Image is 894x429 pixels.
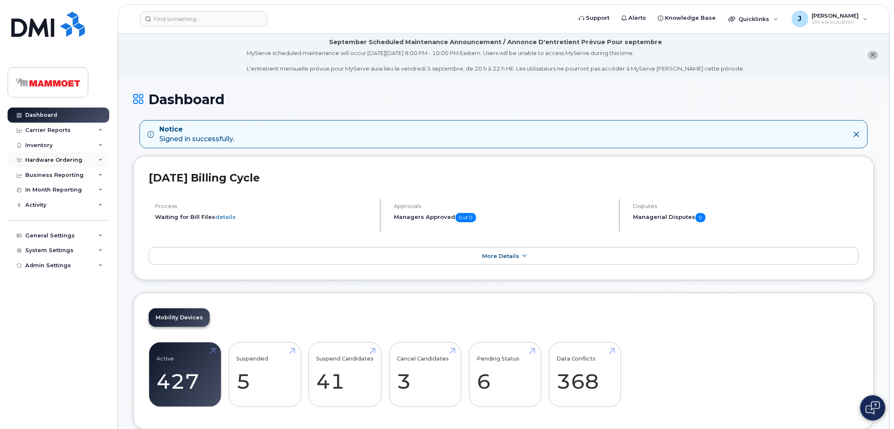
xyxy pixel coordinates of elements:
[155,203,373,209] h4: Process
[159,125,234,144] div: Signed in successfully.
[456,213,476,222] span: 0 of 0
[316,347,374,403] a: Suspend Candidates 41
[397,347,454,403] a: Cancel Candidates 3
[394,203,612,209] h4: Approvals
[215,213,236,220] a: details
[157,347,214,403] a: Active 427
[247,49,745,73] div: MyServe scheduled maintenance will occur [DATE][DATE] 8:00 PM - 10:00 PM Eastern. Users will be u...
[866,401,880,415] img: Open chat
[237,347,293,403] a: Suspended 5
[477,347,533,403] a: Pending Status 6
[159,125,234,134] strong: Notice
[868,51,878,60] button: close notification
[394,213,612,222] h5: Managers Approved
[149,308,210,327] a: Mobility Devices
[633,203,859,209] h4: Disputes
[149,171,859,184] h2: [DATE] Billing Cycle
[633,213,859,222] h5: Managerial Disputes
[483,253,520,259] span: More Details
[133,92,874,107] h1: Dashboard
[556,347,613,403] a: Data Conflicts 368
[330,38,662,47] div: September Scheduled Maintenance Announcement / Annonce D'entretient Prévue Pour septembre
[155,213,373,221] li: Waiting for Bill Files
[696,213,706,222] span: 0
